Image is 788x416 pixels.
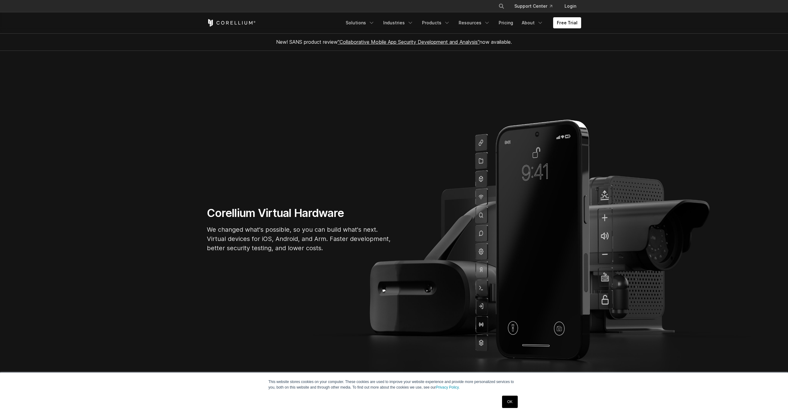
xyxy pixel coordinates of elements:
a: Pricing [495,17,517,28]
a: Corellium Home [207,19,256,27]
a: Support Center [509,1,557,12]
p: This website stores cookies on your computer. These cookies are used to improve your website expe... [268,379,520,390]
h1: Corellium Virtual Hardware [207,206,392,220]
div: Navigation Menu [342,17,581,28]
a: About [518,17,547,28]
a: Login [560,1,581,12]
a: Products [418,17,454,28]
a: Solutions [342,17,378,28]
a: Resources [455,17,494,28]
a: OK [502,396,518,408]
a: Privacy Policy. [436,385,460,389]
a: Industries [380,17,417,28]
p: We changed what's possible, so you can build what's next. Virtual devices for iOS, Android, and A... [207,225,392,253]
span: New! SANS product review now available. [276,39,512,45]
div: Navigation Menu [491,1,581,12]
button: Search [496,1,507,12]
a: "Collaborative Mobile App Security Development and Analysis" [338,39,480,45]
a: Free Trial [553,17,581,28]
